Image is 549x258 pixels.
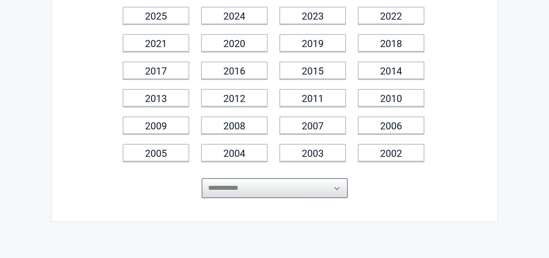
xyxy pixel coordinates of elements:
a: 2009 [123,116,189,134]
a: 2004 [201,144,268,162]
a: 2019 [279,34,346,52]
a: 2006 [358,116,424,134]
a: 2010 [358,89,424,107]
a: 2025 [123,7,189,24]
a: 2013 [123,89,189,107]
a: 2007 [279,116,346,134]
a: 2005 [123,144,189,162]
a: 2003 [279,144,346,162]
a: 2016 [201,62,268,79]
a: 2017 [123,62,189,79]
a: 2023 [279,7,346,24]
a: 2022 [358,7,424,24]
a: 2012 [201,89,268,107]
a: 2020 [201,34,268,52]
a: 2014 [358,62,424,79]
a: 2024 [201,7,268,24]
a: 2021 [123,34,189,52]
a: 2002 [358,144,424,162]
a: 2018 [358,34,424,52]
a: 2011 [279,89,346,107]
a: 2008 [201,116,268,134]
a: 2015 [279,62,346,79]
